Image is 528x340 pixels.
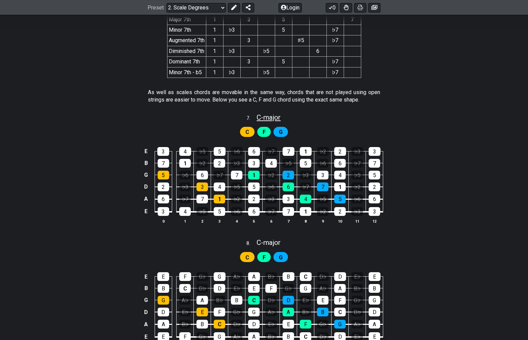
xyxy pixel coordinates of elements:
div: D♭ [351,308,363,316]
div: 4 [179,207,191,216]
div: B♭ [300,308,311,316]
div: G♭ [231,308,242,316]
div: 6 [196,171,208,179]
th: 7 [344,14,361,25]
button: Toggle Dexterity for all fretkits [340,3,352,12]
span: 8 . [246,240,257,247]
td: Diminished 7th [167,46,206,56]
div: E♭ [300,296,311,305]
div: 7 [231,171,242,179]
td: ♭7 [326,57,344,67]
div: ♭3 [300,171,311,179]
td: 5 [275,25,292,35]
td: 1 [206,25,223,35]
td: 5 [275,57,292,67]
div: 3 [369,147,380,156]
div: A♭ [351,320,363,329]
div: 5 [158,171,169,179]
div: ♭2 [317,147,329,156]
div: 1 [179,159,191,168]
td: ♭7 [326,25,344,35]
div: E♭ [179,308,191,316]
th: 4 [228,218,245,225]
div: A [283,308,294,316]
div: 2 [369,182,380,191]
td: A [142,193,150,205]
div: A♭ [265,308,277,316]
div: A [334,284,346,293]
td: G [142,294,150,306]
div: B♭ [351,284,363,293]
div: C [300,272,312,281]
th: 0 [155,218,172,225]
span: First enable full edit mode to edit [263,253,266,262]
button: Share Preset [242,3,254,12]
td: 1 [206,46,223,56]
div: G [334,320,346,329]
div: 3 [369,207,380,216]
td: ♯5 [292,35,309,46]
td: G [142,169,150,181]
div: 7 [283,147,294,156]
div: 6 [369,195,380,203]
div: G♭ [283,284,294,293]
td: D [142,306,150,318]
div: 2 [158,182,169,191]
div: C [334,308,346,316]
th: Major 7th [167,14,206,25]
div: 7 [196,195,208,203]
div: 4 [265,159,277,168]
div: 3 [157,147,169,156]
div: 7 [369,159,380,168]
div: ♭6 [317,159,328,168]
th: 11 [349,218,366,225]
div: F [214,308,225,316]
span: Preset [148,4,164,11]
div: ♭3 [351,147,363,156]
div: ♭5 [283,159,294,168]
div: 3 [283,195,294,203]
div: G♭ [317,320,328,329]
div: 4 [179,147,191,156]
td: A [142,318,150,331]
div: C [248,296,260,305]
div: 3 [317,171,328,179]
div: E♭ [351,272,363,281]
div: D [369,308,380,316]
div: ♭3 [265,195,277,203]
div: ♭7 [265,207,277,216]
div: ♭3 [231,159,242,168]
div: A [248,272,260,281]
div: F [334,296,346,305]
div: B♭ [214,296,225,305]
th: 9 [314,218,332,225]
td: 3 [240,35,258,46]
td: ♭3 [223,46,240,56]
div: ♭5 [231,182,242,191]
div: ♭2 [351,182,363,191]
div: 2 [334,207,346,216]
th: 2 [194,218,211,225]
td: Minor 7th - b5 [167,67,206,78]
div: 2 [334,147,346,156]
div: ♭6 [231,147,243,156]
div: 6 [158,195,169,203]
div: 1 [300,207,311,216]
div: 2 [248,195,260,203]
div: D♭ [231,320,242,329]
div: B [369,284,380,293]
div: B♭ [265,272,277,281]
div: 6 [283,182,294,191]
div: ♭7 [214,171,225,179]
span: First enable full edit mode to edit [279,127,283,137]
div: E [157,272,169,281]
td: E [142,271,150,283]
div: 5 [369,171,380,179]
div: ♭7 [351,159,363,168]
div: E [196,308,208,316]
div: 6 [334,159,346,168]
div: ♭6 [179,171,191,179]
th: 3 [211,218,228,225]
div: 1 [248,171,260,179]
div: ♭7 [265,147,277,156]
